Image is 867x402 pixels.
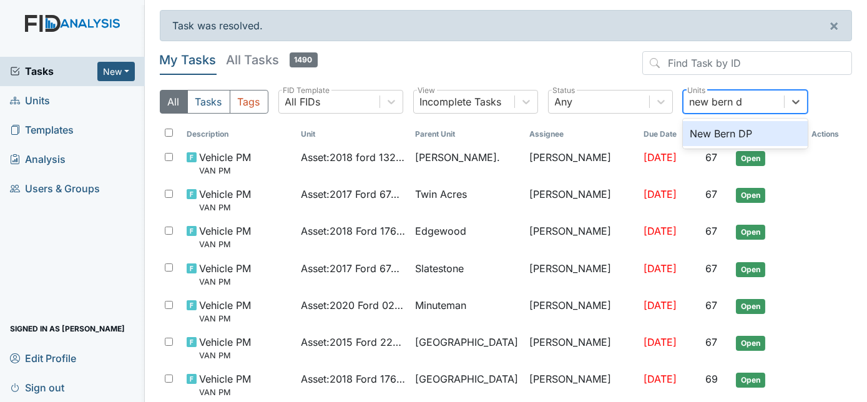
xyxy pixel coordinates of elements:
small: VAN PM [199,350,251,361]
button: Tags [230,90,268,114]
span: Asset : 2015 Ford 22364 [301,335,405,350]
span: [PERSON_NAME]. [415,150,500,165]
span: 67 [705,151,717,164]
small: VAN PM [199,165,251,177]
span: [GEOGRAPHIC_DATA] [415,371,518,386]
span: [DATE] [644,299,677,311]
small: VAN PM [199,386,251,398]
th: Toggle SortBy [182,124,296,145]
th: Assignee [524,124,639,145]
input: Find Task by ID [642,51,852,75]
button: × [816,11,851,41]
span: Slatestone [415,261,464,276]
span: [DATE] [644,188,677,200]
span: Vehicle PM VAN PM [199,335,251,361]
td: [PERSON_NAME] [524,256,639,293]
span: Templates [10,120,74,140]
span: [DATE] [644,151,677,164]
span: Open [736,262,765,277]
td: [PERSON_NAME] [524,293,639,330]
span: Vehicle PM VAN PM [199,261,251,288]
span: 67 [705,262,717,275]
span: Signed in as [PERSON_NAME] [10,319,125,338]
span: 67 [705,336,717,348]
div: Incomplete Tasks [420,94,502,109]
span: Vehicle PM VAN PM [199,150,251,177]
span: [DATE] [644,225,677,237]
div: Any [555,94,573,109]
span: [DATE] [644,373,677,385]
th: Actions [806,124,852,145]
button: All [160,90,188,114]
button: New [97,62,135,81]
span: Users & Groups [10,179,100,199]
span: Asset : 2018 ford 13242 [301,150,405,165]
span: Open [736,225,765,240]
span: Edgewood [415,223,466,238]
span: 67 [705,299,717,311]
td: [PERSON_NAME] [524,182,639,218]
th: Toggle SortBy [639,124,700,145]
div: Type filter [160,90,268,114]
span: Asset : 2018 Ford 17645 [301,371,405,386]
span: [GEOGRAPHIC_DATA] [415,335,518,350]
h5: All Tasks [227,51,318,69]
span: 69 [705,373,718,385]
span: 1490 [290,52,318,67]
span: Units [10,91,50,110]
span: Twin Acres [415,187,467,202]
span: Asset : 2020 Ford 02107 [301,298,405,313]
button: Tasks [187,90,230,114]
td: [PERSON_NAME] [524,145,639,182]
td: [PERSON_NAME] [524,218,639,255]
span: Open [736,336,765,351]
td: [PERSON_NAME] [524,330,639,366]
small: VAN PM [199,202,251,213]
span: [DATE] [644,262,677,275]
span: Vehicle PM VAN PM [199,298,251,325]
span: Open [736,299,765,314]
small: VAN PM [199,238,251,250]
span: Asset : 2017 Ford 67435 [301,187,405,202]
span: Vehicle PM VAN PM [199,187,251,213]
span: Analysis [10,150,66,169]
th: Toggle SortBy [410,124,524,145]
span: Asset : 2017 Ford 67436 [301,261,405,276]
small: VAN PM [199,276,251,288]
span: Edit Profile [10,348,76,368]
th: Toggle SortBy [296,124,410,145]
span: Open [736,188,765,203]
span: × [829,16,839,34]
h5: My Tasks [160,51,217,69]
span: Asset : 2018 Ford 17643 [301,223,405,238]
span: Minuteman [415,298,466,313]
span: Vehicle PM VAN PM [199,371,251,398]
input: Toggle All Rows Selected [165,129,173,137]
span: Vehicle PM VAN PM [199,223,251,250]
a: Tasks [10,64,97,79]
span: [DATE] [644,336,677,348]
span: Open [736,151,765,166]
span: Sign out [10,378,64,397]
div: All FIDs [285,94,321,109]
span: 67 [705,225,717,237]
div: New Bern DP [683,121,808,146]
div: Task was resolved. [160,10,853,41]
span: Open [736,373,765,388]
small: VAN PM [199,313,251,325]
span: 67 [705,188,717,200]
